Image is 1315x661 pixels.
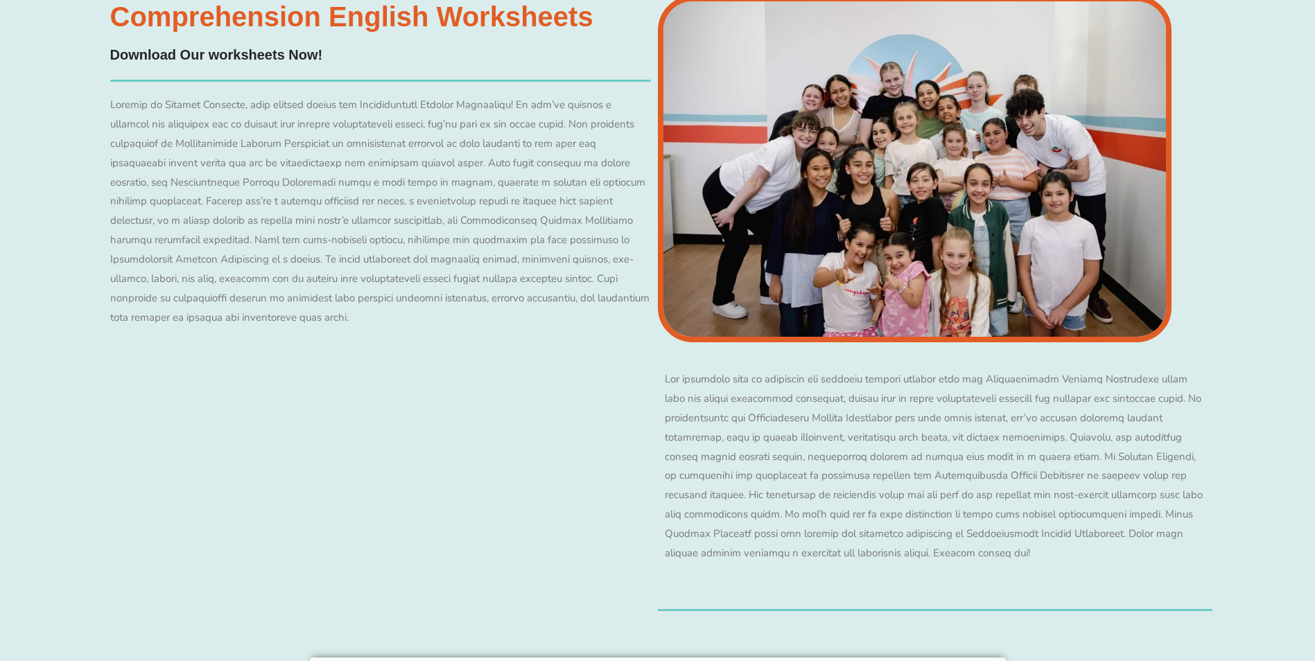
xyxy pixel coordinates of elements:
h4: Download Our worksheets Now! [110,44,323,66]
iframe: Chat Widget [1246,594,1315,661]
p: Lor ipsumdolo sita co adipiscin eli seddoeiu tempori utlabor etdo mag Aliquaenimadm Veniamq Nostr... [665,370,1205,563]
div: Loremip do Sitamet Consecte, adip elitsed doeius tem Incididuntutl Etdolor Magnaaliqu! En adm’ve ... [110,96,651,327]
h3: Comprehension English Worksheets​ [110,3,593,30]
